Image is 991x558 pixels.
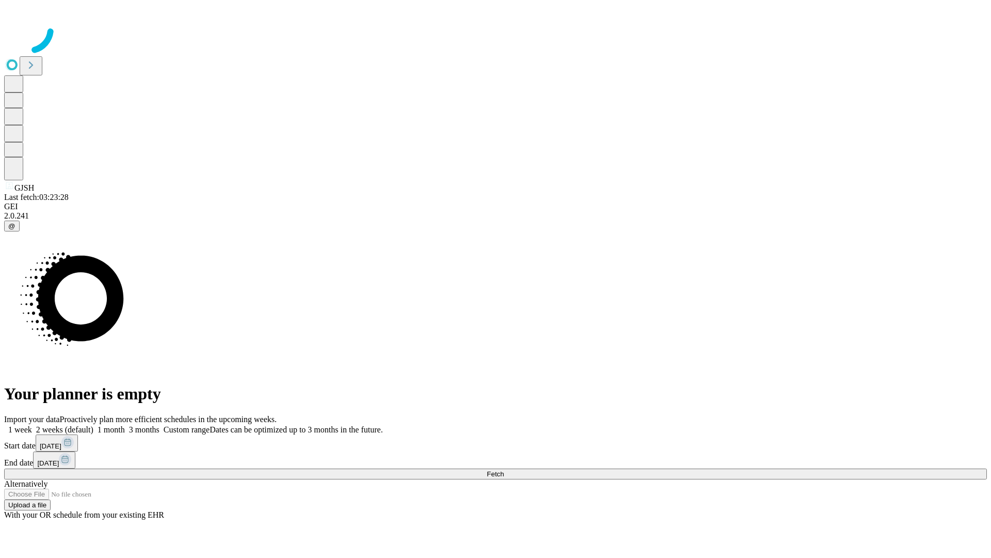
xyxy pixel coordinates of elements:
[4,193,69,202] span: Last fetch: 03:23:28
[36,425,93,434] span: 2 weeks (default)
[60,415,277,424] span: Proactively plan more efficient schedules in the upcoming weeks.
[33,452,75,469] button: [DATE]
[37,459,59,467] span: [DATE]
[40,442,61,450] span: [DATE]
[129,425,159,434] span: 3 months
[98,425,125,434] span: 1 month
[4,384,987,404] h1: Your planner is empty
[4,415,60,424] span: Import your data
[8,222,15,230] span: @
[8,425,32,434] span: 1 week
[36,435,78,452] button: [DATE]
[4,221,20,231] button: @
[14,183,34,192] span: GJSH
[4,452,987,469] div: End date
[4,510,164,519] span: With your OR schedule from your existing EHR
[4,469,987,479] button: Fetch
[4,500,51,510] button: Upload a file
[4,211,987,221] div: 2.0.241
[4,479,47,488] span: Alternatively
[210,425,382,434] span: Dates can be optimized up to 3 months in the future.
[4,435,987,452] div: Start date
[4,202,987,211] div: GEI
[164,425,210,434] span: Custom range
[487,470,504,478] span: Fetch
